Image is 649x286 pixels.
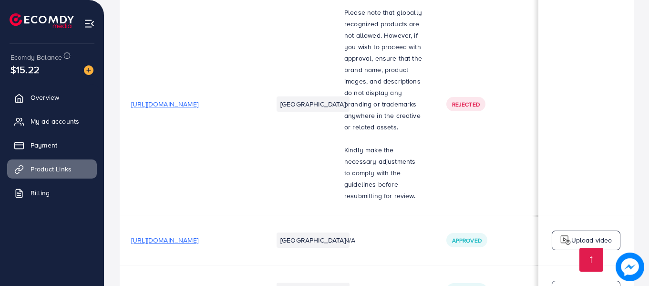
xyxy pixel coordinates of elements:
[7,112,97,131] a: My ad accounts
[10,63,40,76] span: $15.22
[344,7,423,133] p: Please note that globally recognized products are not allowed. However, if you wish to proceed wi...
[616,253,644,281] img: image
[7,88,97,107] a: Overview
[131,99,198,109] span: [URL][DOMAIN_NAME]
[344,235,355,245] span: N/A
[84,65,93,75] img: image
[10,13,74,28] img: logo
[7,136,97,155] a: Payment
[31,188,50,198] span: Billing
[277,233,350,248] li: [GEOGRAPHIC_DATA]
[7,183,97,202] a: Billing
[7,159,97,179] a: Product Links
[31,93,59,102] span: Overview
[560,234,571,246] img: logo
[131,235,198,245] span: [URL][DOMAIN_NAME]
[31,117,79,126] span: My ad accounts
[344,144,423,201] p: Kindly make the necessary adjustments to comply with the guidelines before resubmitting for review.
[452,100,480,108] span: Rejected
[277,96,350,112] li: [GEOGRAPHIC_DATA]
[452,236,482,244] span: Approved
[84,18,95,29] img: menu
[10,53,62,62] span: Ecomdy Balance
[571,234,612,246] p: Upload video
[31,140,57,150] span: Payment
[31,164,72,174] span: Product Links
